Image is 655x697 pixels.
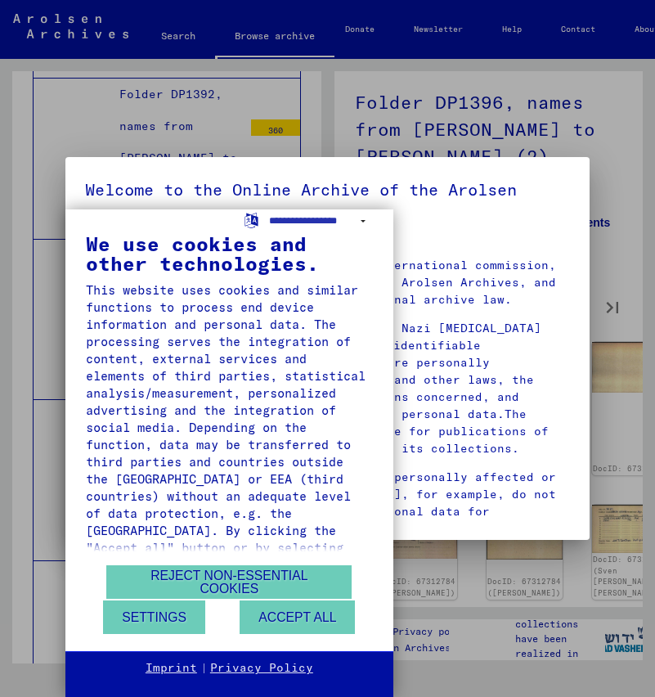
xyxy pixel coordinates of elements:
button: Settings [103,600,205,634]
button: Reject non-essential cookies [106,565,352,599]
button: Accept all [240,600,355,634]
a: Privacy Policy [210,660,313,677]
div: This website uses cookies and similar functions to process end device information and personal da... [86,281,373,659]
a: Imprint [146,660,197,677]
div: We use cookies and other technologies. [86,234,373,273]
